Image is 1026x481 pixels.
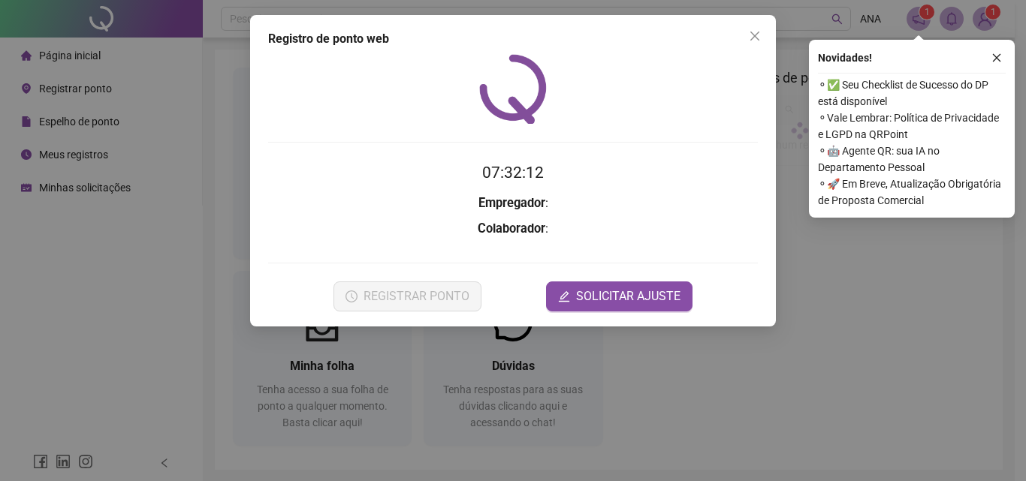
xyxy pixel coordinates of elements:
[749,30,761,42] span: close
[818,143,1006,176] span: ⚬ 🤖 Agente QR: sua IA no Departamento Pessoal
[743,24,767,48] button: Close
[482,164,544,182] time: 07:32:12
[818,77,1006,110] span: ⚬ ✅ Seu Checklist de Sucesso do DP está disponível
[818,176,1006,209] span: ⚬ 🚀 Em Breve, Atualização Obrigatória de Proposta Comercial
[268,219,758,239] h3: :
[479,54,547,124] img: QRPoint
[333,281,481,311] button: REGISTRAR PONTO
[576,287,680,305] span: SOLICITAR AJUSTE
[991,53,1002,63] span: close
[478,221,545,236] strong: Colaborador
[478,196,545,210] strong: Empregador
[268,194,758,213] h3: :
[818,110,1006,143] span: ⚬ Vale Lembrar: Política de Privacidade e LGPD na QRPoint
[558,290,570,302] span: edit
[818,50,872,66] span: Novidades !
[268,30,758,48] div: Registro de ponto web
[546,281,693,311] button: editSOLICITAR AJUSTE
